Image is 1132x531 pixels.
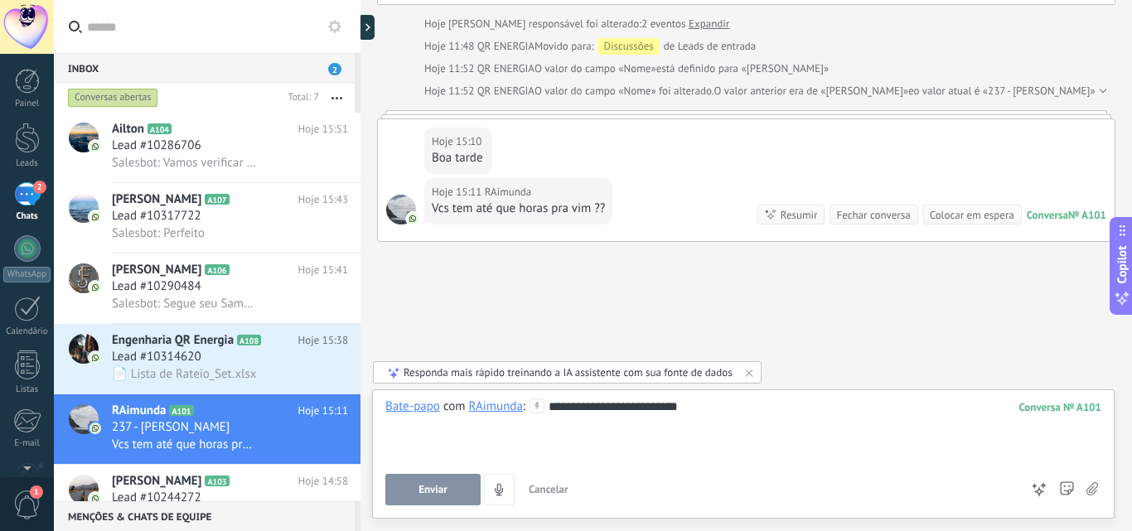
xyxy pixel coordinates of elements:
div: 101 [1019,400,1101,414]
span: QR ENERGIA [477,84,535,98]
span: 2 eventos [641,16,685,32]
div: Painel [3,99,51,109]
div: WhatsApp [3,267,51,282]
div: Hoje 11:52 [424,60,477,77]
div: E-mail [3,438,51,449]
span: QR ENERGIA [477,61,535,75]
span: 237 - [PERSON_NAME] [112,419,230,436]
span: A103 [205,475,229,486]
span: RAimunda [485,184,532,200]
span: Lead #10317722 [112,208,201,224]
img: icon [89,211,101,223]
a: avatariconRAimundaA101Hoje 15:11237 - [PERSON_NAME]Vcs tem até que horas pra vim ?? [54,394,360,464]
a: avatariconEngenharia QR EnergiaA108Hoje 15:38Lead #10314620📄 Lista de Rateio_Set.xlsx [54,324,360,393]
span: O valor anterior era de «[PERSON_NAME]» [714,83,909,99]
div: Hoje 11:48 [424,38,477,55]
span: Hoje 14:58 [298,473,348,490]
span: Hoje 15:11 [298,403,348,419]
div: Leads [3,158,51,169]
div: Responda mais rápido treinando a IA assistente com sua fonte de dados [404,365,733,379]
img: icon [89,141,101,152]
span: A106 [205,264,229,275]
span: [PERSON_NAME] [112,473,201,490]
div: Mostrar [358,15,375,40]
span: A101 [169,405,193,416]
button: Enviar [385,474,481,505]
div: Hoje [424,16,448,32]
span: Lead #10314620 [112,349,201,365]
div: RAimunda [469,398,523,413]
span: Movido para: [535,38,593,55]
span: Engenharia QR Energia [112,332,234,349]
img: icon [89,493,101,504]
div: Inbox [54,53,355,83]
span: 1 [30,485,43,499]
div: Resumir [781,207,818,223]
span: Lead #10244272 [112,490,201,506]
span: está definido para «[PERSON_NAME]» [656,60,830,77]
div: Discussões [597,38,659,55]
span: Hoje 15:43 [298,191,348,208]
span: : [523,398,525,415]
span: Salesbot: Vamos verificar um momento [112,155,257,171]
img: icon [89,422,101,434]
a: avataricon[PERSON_NAME]A107Hoje 15:43Lead #10317722Salesbot: Perfeito [54,183,360,253]
span: RAimunda [112,403,166,419]
span: A107 [205,194,229,205]
span: A104 [148,123,172,134]
span: com [443,398,466,415]
span: 2 [328,63,341,75]
div: [PERSON_NAME] responsável foi alterado: [424,16,729,32]
img: com.amocrm.amocrmwa.svg [407,213,418,224]
a: avataricon[PERSON_NAME]A106Hoje 15:41Lead #10290484Salesbot: Segue seu Samuel [54,253,360,323]
button: Cancelar [522,474,575,505]
div: Conversas abertas [68,88,158,108]
span: Lead #10286706 [112,138,201,154]
span: Cancelar [529,482,568,496]
span: Copilot [1114,245,1130,283]
span: Salesbot: Perfeito [112,225,205,241]
span: Enviar [418,484,447,495]
span: Lead #10290484 [112,278,201,295]
div: Colocar em espera [930,207,1014,223]
span: [PERSON_NAME] [112,191,201,208]
span: Salesbot: Segue seu Samuel [112,296,257,311]
div: Menções & Chats de equipe [54,501,355,531]
img: icon [89,282,101,293]
div: Calendário [3,326,51,337]
span: eo valor atual é «237 - [PERSON_NAME]» [908,83,1096,99]
span: QR ENERGIA [477,39,535,53]
span: O valor do campo «Nome» foi alterado. [535,83,714,99]
span: A108 [237,335,261,345]
div: Conversa [1027,208,1068,222]
button: Mais [319,83,355,113]
a: avatariconAiltonA104Hoje 15:51Lead #10286706Salesbot: Vamos verificar um momento [54,113,360,182]
span: O valor do campo «Nome» [535,60,656,77]
div: Hoje 15:10 [432,133,485,150]
div: Hoje 15:11 [432,184,485,200]
div: de Leads de entrada [535,38,756,55]
span: Vcs tem até que horas pra vim ?? [112,437,257,452]
div: Fechar conversa [836,207,910,223]
div: Boa tarde [432,150,485,167]
a: Expandir [689,16,729,32]
div: Chats [3,211,51,222]
img: icon [89,352,101,364]
span: Hoje 15:38 [298,332,348,349]
span: Hoje 15:41 [298,262,348,278]
div: Total: 7 [282,89,319,106]
span: Hoje 15:51 [298,121,348,138]
span: 📄 Lista de Rateio_Set.xlsx [112,366,257,382]
span: RAimunda [386,195,416,224]
div: Vcs tem até que horas pra vim ?? [432,200,605,217]
span: [PERSON_NAME] [112,262,201,278]
span: 2 [33,181,46,194]
div: № A101 [1068,208,1106,222]
span: Ailton [112,121,144,138]
div: Hoje 11:52 [424,83,477,99]
div: Listas [3,384,51,395]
